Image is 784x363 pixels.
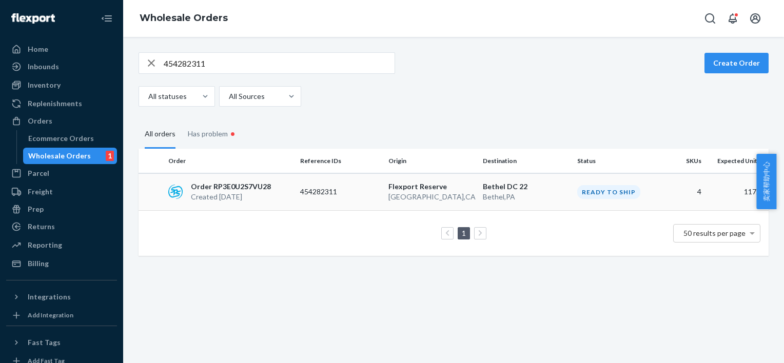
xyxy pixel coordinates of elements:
img: sps-commerce logo [168,185,183,199]
p: Created [DATE] [191,192,271,202]
th: Origin [384,149,479,173]
div: Orders [28,116,52,126]
a: Wholesale Orders [140,12,228,24]
div: Parcel [28,168,49,178]
a: Replenishments [6,95,117,112]
button: Open Search Box [700,8,720,29]
p: Bethel DC 22 [483,181,569,192]
p: Order RP3E0U2S7VU28 [191,181,271,192]
span: 50 results per page [683,229,746,237]
div: Inventory [28,80,61,90]
input: Search orders [164,53,395,73]
button: Create Order [704,53,769,73]
a: Inventory [6,77,117,93]
div: Billing [28,258,49,269]
button: 卖家帮助中心 [756,154,776,209]
div: Prep [28,204,44,214]
a: Returns [6,218,117,235]
a: Parcel [6,165,117,181]
div: • [228,127,238,140]
div: 1 [106,151,114,161]
div: Wholesale Orders [28,151,91,161]
a: Orders [6,113,117,129]
div: Home [28,44,48,54]
button: Open notifications [722,8,743,29]
th: Reference IDs [296,149,384,173]
a: Wholesale Orders1 [23,148,117,164]
input: All Sources [228,91,229,102]
a: Page 1 is your current page [460,229,468,237]
p: [GEOGRAPHIC_DATA] , CA [388,192,475,202]
td: 4 [661,173,705,211]
p: Flexport Reserve [388,181,475,192]
a: Home [6,41,117,57]
div: Returns [28,221,55,232]
a: Inbounds [6,58,117,75]
th: Status [573,149,661,173]
div: Fast Tags [28,337,61,348]
div: Inbounds [28,62,59,72]
div: Replenishments [28,98,82,109]
div: Has problem [188,119,238,149]
button: Fast Tags [6,334,117,351]
a: Add Integration [6,309,117,321]
td: 1172 [705,173,769,211]
a: Ecommerce Orders [23,130,117,147]
th: Destination [479,149,573,173]
th: Expected Units [705,149,769,173]
a: Billing [6,255,117,272]
input: All statuses [147,91,148,102]
th: SKUs [661,149,705,173]
div: Ready to ship [577,185,640,199]
img: Flexport logo [11,13,55,24]
a: Reporting [6,237,117,253]
div: All orders [145,120,175,149]
div: Ecommerce Orders [28,133,94,144]
div: Integrations [28,292,71,302]
p: Bethel , PA [483,192,569,202]
th: Order [164,149,296,173]
a: Prep [6,201,117,217]
div: Add Integration [28,311,73,319]
button: Close Navigation [96,8,117,29]
button: Open account menu [745,8,766,29]
ol: breadcrumbs [131,4,236,33]
div: Reporting [28,240,62,250]
div: Freight [28,187,53,197]
button: Integrations [6,289,117,305]
p: 454282311 [300,187,380,197]
a: Freight [6,184,117,200]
